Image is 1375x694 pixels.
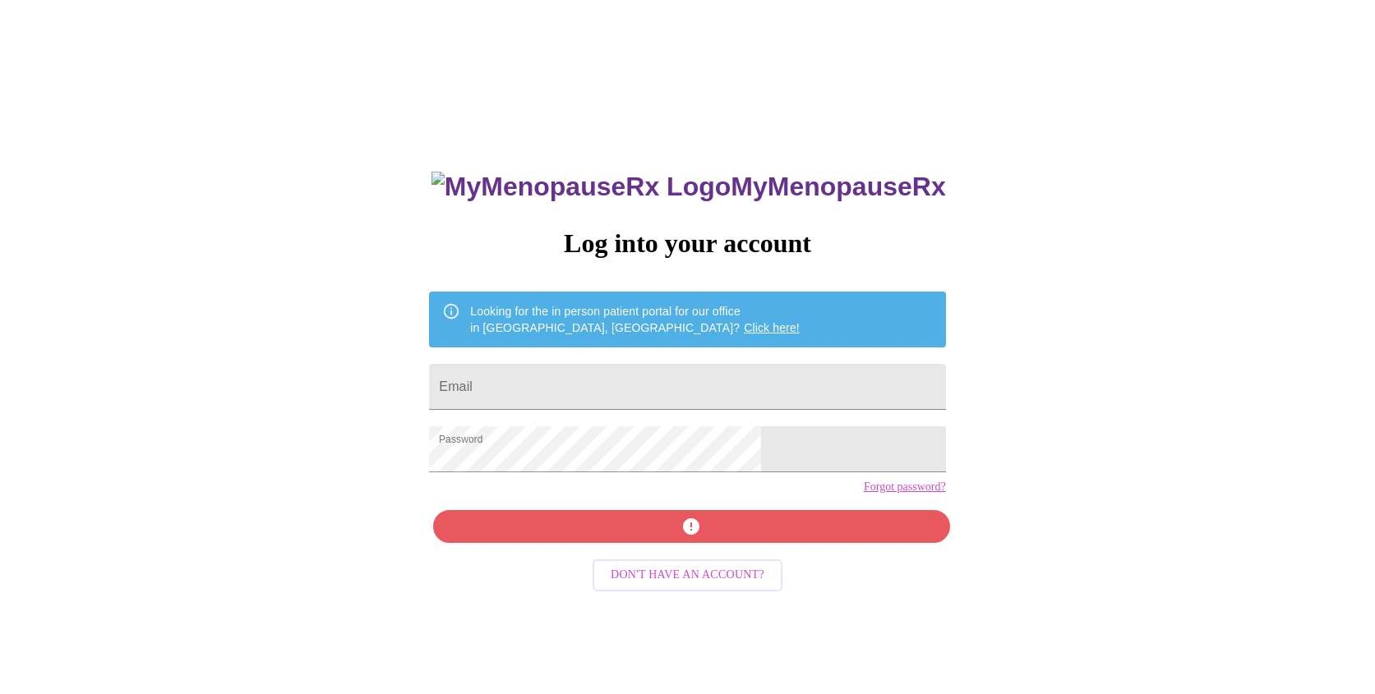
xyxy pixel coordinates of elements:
div: Looking for the in person patient portal for our office in [GEOGRAPHIC_DATA], [GEOGRAPHIC_DATA]? [470,296,800,342]
button: Don't have an account? [593,559,782,591]
span: Don't have an account? [611,565,764,586]
a: Forgot password? [864,480,946,494]
img: MyMenopauseRx Logo [431,172,731,202]
a: Click here! [744,321,800,334]
h3: Log into your account [429,228,945,259]
a: Don't have an account? [588,567,787,581]
h3: MyMenopauseRx [431,172,946,202]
